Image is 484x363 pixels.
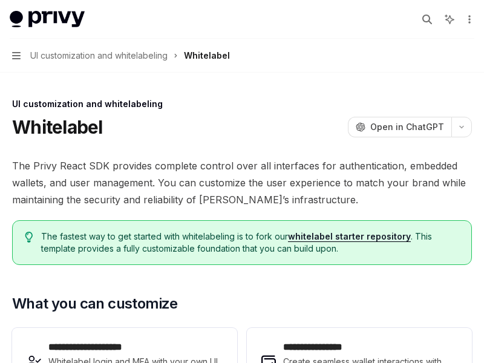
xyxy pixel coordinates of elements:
svg: Tip [25,232,33,243]
span: Open in ChatGPT [370,121,444,133]
img: light logo [10,11,85,28]
h1: Whitelabel [12,116,103,138]
span: The Privy React SDK provides complete control over all interfaces for authentication, embedded wa... [12,157,472,208]
button: Open in ChatGPT [348,117,451,137]
span: UI customization and whitelabeling [30,48,168,63]
span: What you can customize [12,294,178,313]
span: The fastest way to get started with whitelabeling is to fork our . This template provides a fully... [41,231,459,255]
div: UI customization and whitelabeling [12,98,472,110]
a: whitelabel starter repository [288,231,411,242]
div: Whitelabel [184,48,230,63]
button: More actions [462,11,474,28]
